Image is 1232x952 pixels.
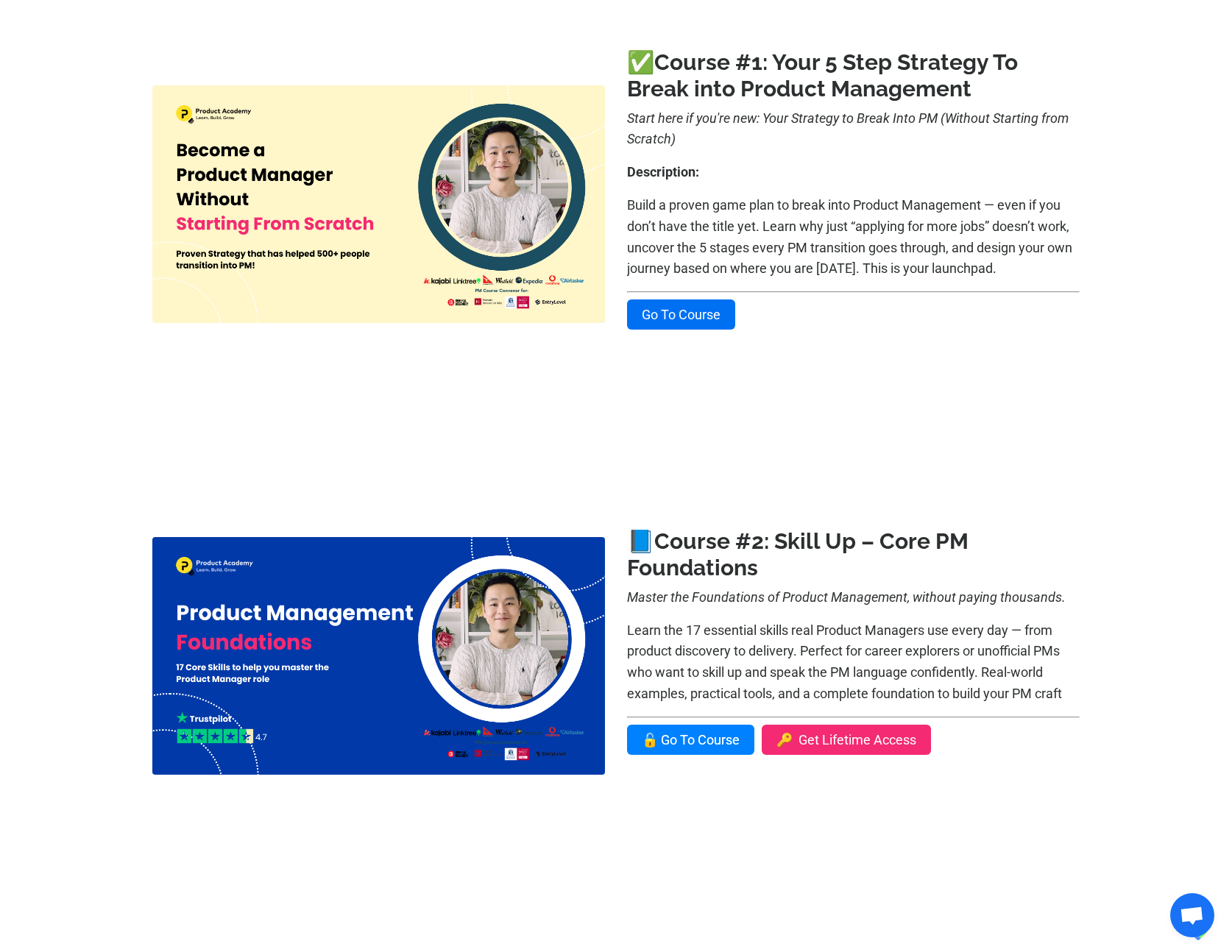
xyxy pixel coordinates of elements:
div: 开放式聊天 [1170,893,1214,937]
i: Master the Foundations of Product Management, without paying thousands. [627,589,1066,605]
i: Start here if you're new: Your Strategy to Break Into PM (Without Starting from Scratch) [627,110,1069,147]
a: 🔓 Go To Course [627,725,754,755]
img: cf5b4f5-4ff4-63b-cf6a-50f800045db_11.png [152,85,605,323]
a: 1: Your 5 Step Strategy To Break into Product Management [627,49,1018,102]
img: 62b2441-a0a2-b5e6-bea-601a6a2a63b_12.png [152,537,605,775]
b: 📘 [627,528,751,554]
a: 2: Skill Up – Core PM Foundations [627,528,969,580]
p: Learn the 17 essential skills real Product Managers use every day — from product discovery to del... [627,620,1080,705]
a: Course # [654,49,751,75]
b: Description: [627,164,699,180]
a: 🔑 Get Lifetime Access [762,725,931,755]
p: Build a proven game plan to break into Product Management — even if you don’t have the title yet.... [627,195,1080,280]
b: ✅ [627,49,751,75]
a: Go To Course [627,299,735,330]
a: Course # [654,528,751,554]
